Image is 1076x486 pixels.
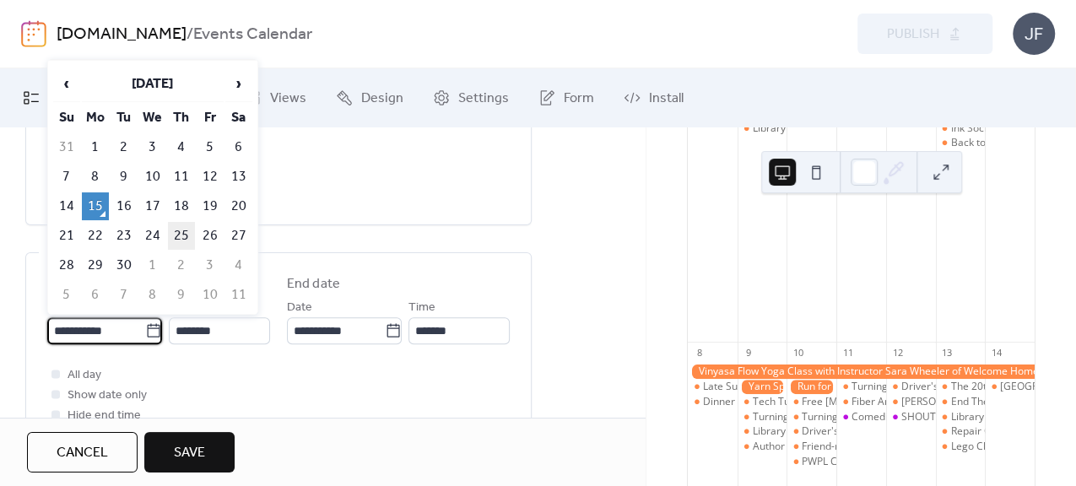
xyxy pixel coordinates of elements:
td: 21 [53,222,80,250]
div: Lego Club [950,440,997,454]
th: We [139,104,166,132]
div: Turning Audience Into Customers [802,410,959,424]
td: 22 [82,222,109,250]
span: Settings [458,89,509,109]
td: 24 [139,222,166,250]
td: 11 [168,163,195,191]
div: Repair Cafe at Peter White Public Library [936,424,986,439]
td: 10 [197,281,224,309]
td: 6 [225,133,252,161]
span: Show date only [68,386,147,406]
div: End date [287,274,340,294]
button: Cancel [27,432,138,472]
td: 6 [82,281,109,309]
td: 30 [111,251,138,279]
div: Turning Audiences Into Customers [753,410,915,424]
div: Free [MEDICAL_DATA] at-home testing kits [802,395,1003,409]
div: End The Silence Walk [950,395,1050,409]
span: ‹ [54,67,79,100]
div: The 20th Annual "Strut your Mutt" Fundraiser [936,380,986,394]
div: Driver's license restoration clinic [901,380,1055,394]
td: 7 [111,281,138,309]
div: 11 [841,347,854,359]
div: Library of Things [738,121,787,136]
th: Mo [82,104,109,132]
td: 25 [168,222,195,250]
div: SHOUT! A Fantastic Tribute to the Fab Four [886,410,936,424]
td: 31 [53,133,80,161]
th: Sa [225,104,252,132]
div: Dinner & A Movie Block Busting Cinema: A Real Pain [688,395,738,409]
div: Driver's license restoration clinic [787,424,836,439]
div: Fiber Arts a la Carte [836,395,886,409]
b: / [187,19,193,51]
img: logo [21,20,46,47]
td: 27 [225,222,252,250]
a: Form [526,75,607,121]
div: Turning Audience Into Customers [787,410,836,424]
td: 1 [82,133,109,161]
button: Save [144,432,235,472]
div: 9 [743,347,755,359]
td: 10 [139,163,166,191]
div: 8 [693,347,706,359]
span: Hide end time [68,406,141,426]
td: 23 [111,222,138,250]
a: Install [611,75,696,121]
div: Library of Things [950,410,1029,424]
div: Free Covid-19 at-home testing kits [787,395,836,409]
span: All day [68,365,101,386]
div: Library of Things [753,121,831,136]
b: Events Calendar [193,19,312,51]
td: 26 [197,222,224,250]
div: Yarn Spinners at Peter White Public Library [738,380,787,394]
div: Ink Society [950,121,1000,136]
span: Cancel [57,443,108,463]
td: 19 [197,192,224,220]
div: Dinner & A Movie Block Busting Cinema: A Real Pain [703,395,948,409]
div: Late Summer Trail Grading on ORV C Route in Ely and Humboldt Townships [688,380,738,394]
div: Turning Audience Into Customers [852,380,1008,394]
div: Fiber Arts a la Carte [852,395,945,409]
div: Vinyasa Flow Yoga Class with Instructor Sara Wheeler of Welcome Home Yoga [688,364,1035,379]
div: West Branch Township Tailgate Party & Field of Dreams Car Show [985,380,1035,394]
div: Turning Audience Into Customers [836,380,886,394]
td: 5 [197,133,224,161]
div: Library of Things [753,424,831,439]
div: Friend-raiser “Singin’ the Good Old Songs Again” Concert PWPL [787,440,836,454]
td: 2 [168,251,195,279]
span: Date [287,298,312,318]
div: Turning Audiences Into Customers [738,410,787,424]
td: 12 [197,163,224,191]
td: 5 [53,281,80,309]
div: 14 [990,347,1003,359]
div: End The Silence Walk [936,395,986,409]
a: Design [323,75,416,121]
div: 13 [941,347,954,359]
div: Peg Hirvonen Bandshell Fundraising Concert [886,395,936,409]
span: › [226,67,251,100]
span: Install [649,89,684,109]
div: Library of Things [936,410,986,424]
div: Run for Recovery [787,380,836,394]
a: [DOMAIN_NAME] [57,19,187,51]
div: Library of Things [738,424,787,439]
div: Author Reading: Iliana Regan & Burn the Place at Peter White Public Library [738,440,787,454]
a: Views [232,75,319,121]
div: Tech Tuesdays [753,395,823,409]
div: Driver's license restoration clinic [802,424,955,439]
td: 15 [82,192,109,220]
div: Comedian Brian Hicks at Island Resort and Casino Club 41 [836,410,886,424]
td: 3 [197,251,224,279]
td: 9 [111,163,138,191]
th: Su [53,104,80,132]
span: Save [174,443,205,463]
td: 29 [82,251,109,279]
th: Fr [197,104,224,132]
th: Tu [111,104,138,132]
td: 4 [168,133,195,161]
td: 11 [225,281,252,309]
a: Settings [420,75,522,121]
td: 14 [53,192,80,220]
